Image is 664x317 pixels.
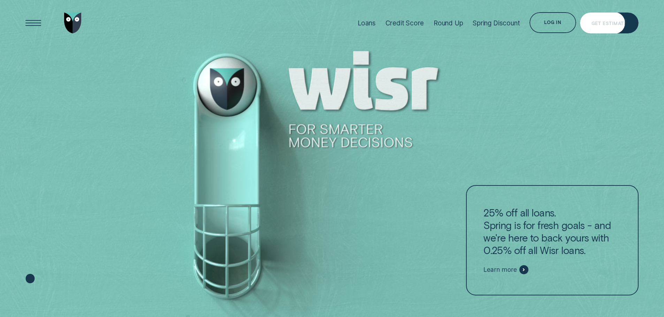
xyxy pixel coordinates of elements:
a: 25% off all loans.Spring is for fresh goals - and we're here to back yours with 0.25% off all Wis... [466,185,638,296]
div: Round Up [434,19,463,27]
img: Wisr [64,13,82,33]
div: Credit Score [386,19,424,27]
span: Learn more [483,266,517,274]
p: 25% off all loans. Spring is for fresh goals - and we're here to back yours with 0.25% off all Wi... [483,206,621,256]
div: Spring Discount [473,19,520,27]
div: Get Estimate [592,22,627,26]
div: Loans [358,19,376,27]
a: Get Estimate [580,13,639,33]
button: Log in [529,12,576,33]
button: Open Menu [23,13,44,33]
